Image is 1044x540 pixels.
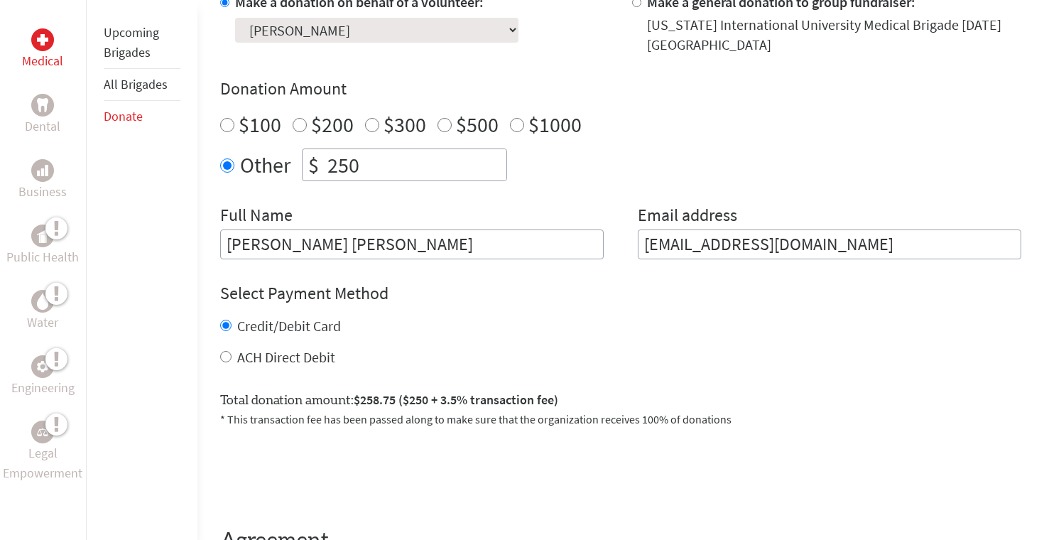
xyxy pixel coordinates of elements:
[104,69,180,101] li: All Brigades
[384,111,426,138] label: $300
[37,293,48,309] img: Water
[104,17,180,69] li: Upcoming Brigades
[6,225,79,267] a: Public HealthPublic Health
[3,443,83,483] p: Legal Empowerment
[325,149,506,180] input: Enter Amount
[37,165,48,176] img: Business
[354,391,558,408] span: $258.75 ($250 + 3.5% transaction fee)
[240,148,290,181] label: Other
[31,94,54,117] div: Dental
[37,34,48,45] img: Medical
[11,378,75,398] p: Engineering
[27,290,58,333] a: WaterWater
[220,77,1021,100] h4: Donation Amount
[237,317,341,335] label: Credit/Debit Card
[25,94,60,136] a: DentalDental
[18,182,67,202] p: Business
[104,108,143,124] a: Donate
[104,24,159,60] a: Upcoming Brigades
[37,98,48,112] img: Dental
[22,51,63,71] p: Medical
[31,290,54,313] div: Water
[220,229,604,259] input: Enter Full Name
[239,111,281,138] label: $100
[303,149,325,180] div: $
[31,421,54,443] div: Legal Empowerment
[37,428,48,436] img: Legal Empowerment
[220,411,1021,428] p: * This transaction fee has been passed along to make sure that the organization receives 100% of ...
[528,111,582,138] label: $1000
[638,229,1021,259] input: Your Email
[11,355,75,398] a: EngineeringEngineering
[31,159,54,182] div: Business
[6,247,79,267] p: Public Health
[220,390,558,411] label: Total donation amount:
[104,101,180,132] li: Donate
[311,111,354,138] label: $200
[638,204,737,229] label: Email address
[31,225,54,247] div: Public Health
[18,159,67,202] a: BusinessBusiness
[22,28,63,71] a: MedicalMedical
[3,421,83,483] a: Legal EmpowermentLegal Empowerment
[37,229,48,243] img: Public Health
[456,111,499,138] label: $500
[220,204,293,229] label: Full Name
[25,117,60,136] p: Dental
[647,15,1021,55] div: [US_STATE] International University Medical Brigade [DATE] [GEOGRAPHIC_DATA]
[220,445,436,500] iframe: reCAPTCHA
[37,361,48,372] img: Engineering
[237,348,335,366] label: ACH Direct Debit
[220,282,1021,305] h4: Select Payment Method
[104,76,168,92] a: All Brigades
[31,355,54,378] div: Engineering
[31,28,54,51] div: Medical
[27,313,58,333] p: Water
